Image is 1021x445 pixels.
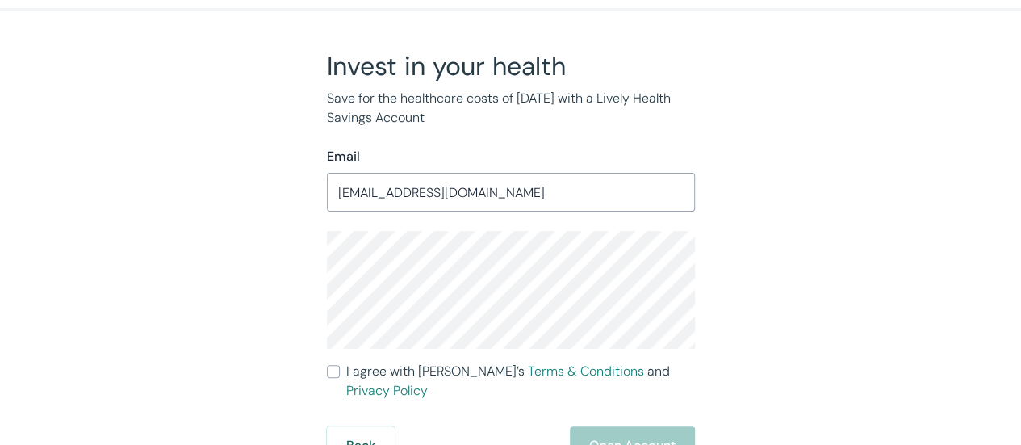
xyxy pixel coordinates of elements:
a: Terms & Conditions [528,363,644,380]
p: Save for the healthcare costs of [DATE] with a Lively Health Savings Account [327,89,695,128]
label: Email [327,147,360,166]
span: I agree with [PERSON_NAME]’s and [346,362,695,401]
h2: Invest in your health [327,50,695,82]
a: Privacy Policy [346,382,428,399]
